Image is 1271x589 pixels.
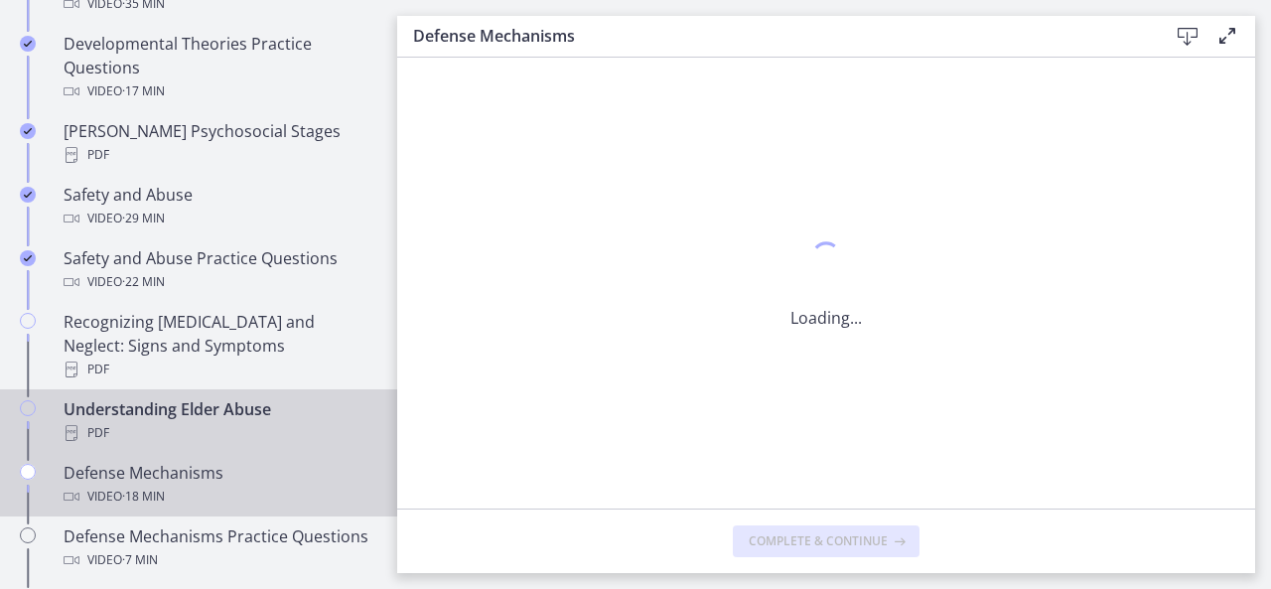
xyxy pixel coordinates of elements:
[20,250,36,266] i: Completed
[64,358,373,381] div: PDF
[64,79,373,103] div: Video
[790,236,862,282] div: 1
[790,306,862,330] p: Loading...
[20,123,36,139] i: Completed
[64,524,373,572] div: Defense Mechanisms Practice Questions
[64,32,373,103] div: Developmental Theories Practice Questions
[64,485,373,509] div: Video
[749,533,888,549] span: Complete & continue
[20,187,36,203] i: Completed
[122,79,165,103] span: · 17 min
[64,421,373,445] div: PDF
[122,270,165,294] span: · 22 min
[122,207,165,230] span: · 29 min
[20,36,36,52] i: Completed
[64,246,373,294] div: Safety and Abuse Practice Questions
[733,525,919,557] button: Complete & continue
[64,461,373,509] div: Defense Mechanisms
[413,24,1136,48] h3: Defense Mechanisms
[64,270,373,294] div: Video
[64,119,373,167] div: [PERSON_NAME] Psychosocial Stages
[64,207,373,230] div: Video
[64,397,373,445] div: Understanding Elder Abuse
[64,143,373,167] div: PDF
[64,310,373,381] div: Recognizing [MEDICAL_DATA] and Neglect: Signs and Symptoms
[64,183,373,230] div: Safety and Abuse
[122,485,165,509] span: · 18 min
[64,548,373,572] div: Video
[122,548,158,572] span: · 7 min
